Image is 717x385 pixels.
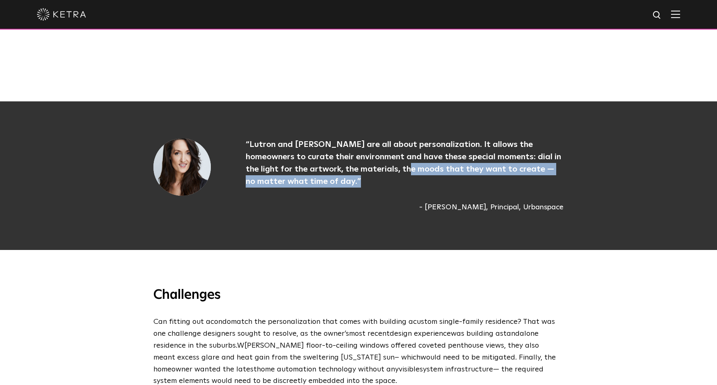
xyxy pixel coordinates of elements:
[153,138,211,196] img: Merrill Alley headshot
[153,354,556,373] span: would need to be mitigated. Finally, the homeowner wanted the latest
[257,366,399,373] span: home automation technology without any
[399,366,420,373] span: visible
[246,202,564,213] span: - [PERSON_NAME], Principal, Urbanspace
[390,330,451,337] span: design experience
[246,140,561,186] span: “ ”
[37,8,86,21] img: ketra-logo-2019-white
[652,10,662,21] img: search icon
[153,318,210,325] span: Can fitting out a
[237,342,244,349] span: W
[246,140,561,186] span: Lutron and [PERSON_NAME] are all about personalization. It allows the homeowners to curate their ...
[349,330,390,337] span: most recent
[395,354,420,361] span: – which
[231,318,413,325] span: match the personalization that comes with building a
[210,318,231,325] span: condo
[153,342,539,361] span: [PERSON_NAME] floor-to-ceiling windows offered coveted penthouse views, they also meant excess gl...
[153,287,564,304] h3: Challenges
[451,330,500,337] span: was building a
[671,10,680,18] img: Hamburger%20Nav.svg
